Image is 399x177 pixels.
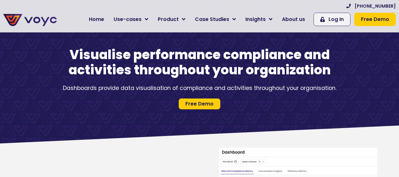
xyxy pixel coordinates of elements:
span: [PHONE_NUMBER] [355,3,396,10]
span: About us [282,16,305,23]
span: Free Demo [361,16,389,23]
a: Insights [241,13,277,26]
a: Free Demo [354,13,396,26]
span: Free Demo [185,101,214,106]
span: Case Studies [195,16,229,23]
div: Dashboards provide data visualisation of compliance and activities throughout your organisation. [57,84,342,92]
img: voyc-full-logo [3,14,57,26]
span: Log In [329,16,344,23]
a: [PHONE_NUMBER] [346,3,396,10]
a: Use-cases [109,13,153,26]
a: Log In [314,13,350,26]
h1: Visualise performance compliance and activities throughout your organization [57,47,342,78]
span: Insights [245,16,266,23]
span: Home [89,16,104,23]
a: About us [277,13,310,26]
span: Product [158,16,179,23]
a: Case Studies [190,13,241,26]
a: Product [153,13,190,26]
a: Home [84,13,109,26]
a: Free Demo [179,99,220,109]
span: Use-cases [114,16,142,23]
